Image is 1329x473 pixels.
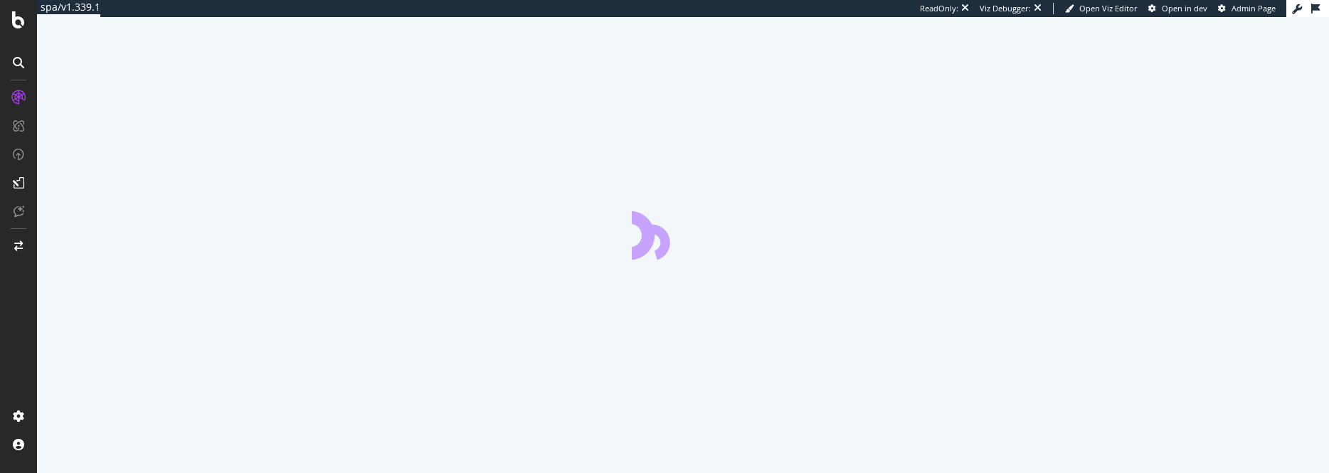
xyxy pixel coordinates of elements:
span: Open Viz Editor [1079,3,1138,14]
div: ReadOnly: [920,3,958,14]
div: Viz Debugger: [980,3,1031,14]
a: Open in dev [1148,3,1207,14]
span: Admin Page [1232,3,1276,14]
span: Open in dev [1162,3,1207,14]
a: Admin Page [1218,3,1276,14]
a: Open Viz Editor [1065,3,1138,14]
div: animation [632,208,734,260]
